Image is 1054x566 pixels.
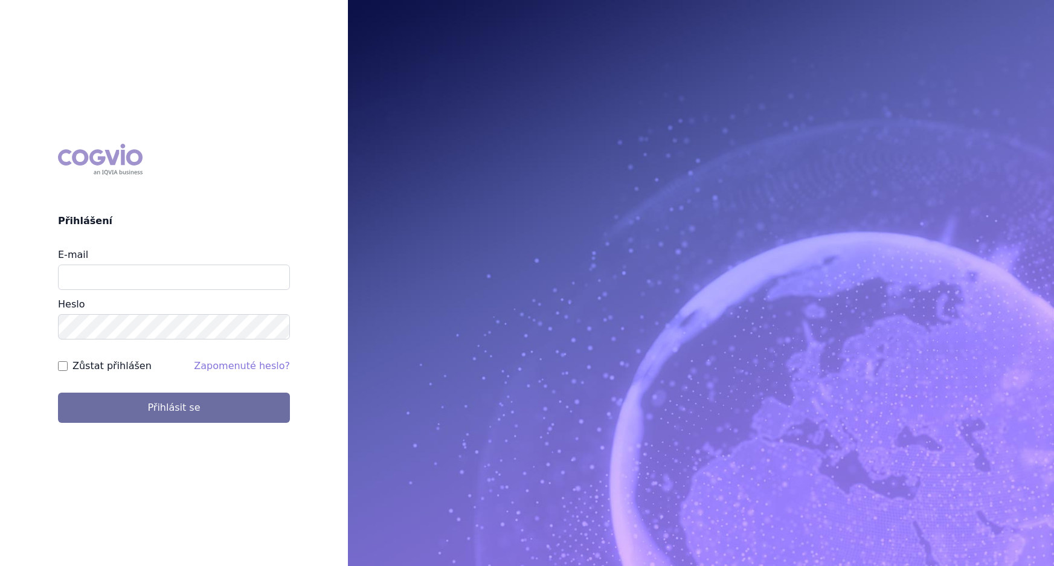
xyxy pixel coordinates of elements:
h2: Přihlášení [58,214,290,228]
label: E-mail [58,249,88,260]
label: Heslo [58,298,85,310]
label: Zůstat přihlášen [72,359,152,373]
div: COGVIO [58,144,143,175]
a: Zapomenuté heslo? [194,360,290,371]
button: Přihlásit se [58,393,290,423]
